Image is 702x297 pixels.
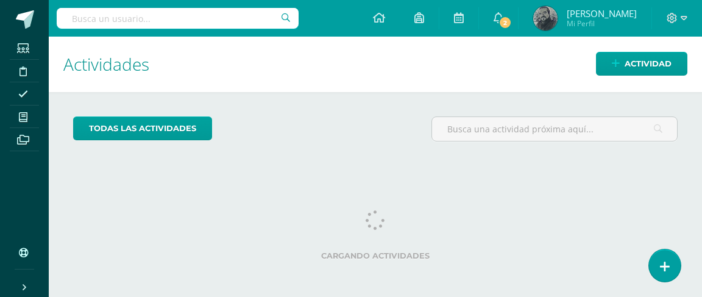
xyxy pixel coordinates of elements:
span: Actividad [625,52,672,75]
label: Cargando actividades [73,251,678,260]
a: todas las Actividades [73,116,212,140]
a: Actividad [596,52,687,76]
input: Busca un usuario... [57,8,299,29]
span: [PERSON_NAME] [567,7,637,20]
img: 2c0bbd3db486c019a4206c04b1654fb0.png [533,6,558,30]
span: Mi Perfil [567,18,637,29]
h1: Actividades [63,37,687,92]
span: 2 [498,16,512,29]
input: Busca una actividad próxima aquí... [432,117,677,141]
